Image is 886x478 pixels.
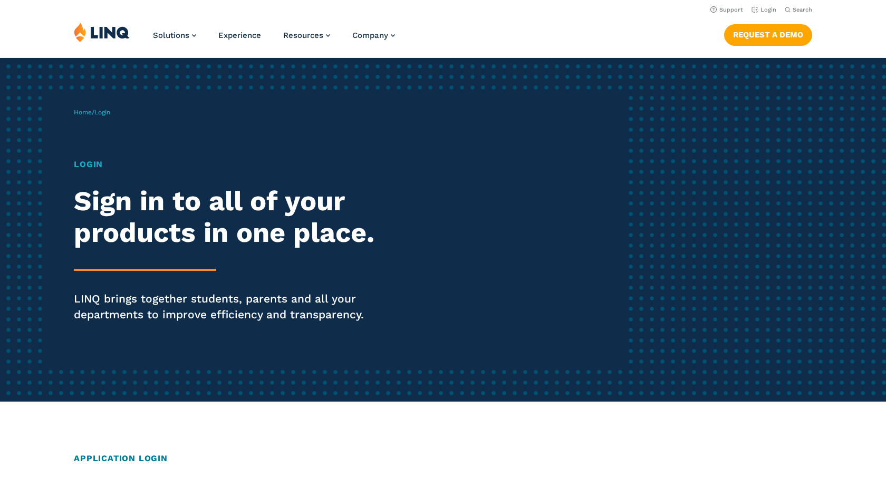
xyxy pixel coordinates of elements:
span: Search [793,6,812,13]
a: Experience [218,31,261,40]
a: Company [352,31,395,40]
img: LINQ | K‑12 Software [74,22,130,42]
p: LINQ brings together students, parents and all your departments to improve efficiency and transpa... [74,291,415,323]
a: Request a Demo [724,24,812,45]
h2: Application Login [74,452,812,465]
h1: Login [74,158,415,171]
a: Support [710,6,743,13]
a: Resources [283,31,330,40]
button: Open Search Bar [785,6,812,14]
a: Login [752,6,776,13]
a: Home [74,109,92,116]
a: Solutions [153,31,196,40]
nav: Primary Navigation [153,22,395,57]
span: Company [352,31,388,40]
span: Resources [283,31,323,40]
span: / [74,109,110,116]
h2: Sign in to all of your products in one place. [74,186,415,249]
span: Login [94,109,110,116]
span: Solutions [153,31,189,40]
nav: Button Navigation [724,22,812,45]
